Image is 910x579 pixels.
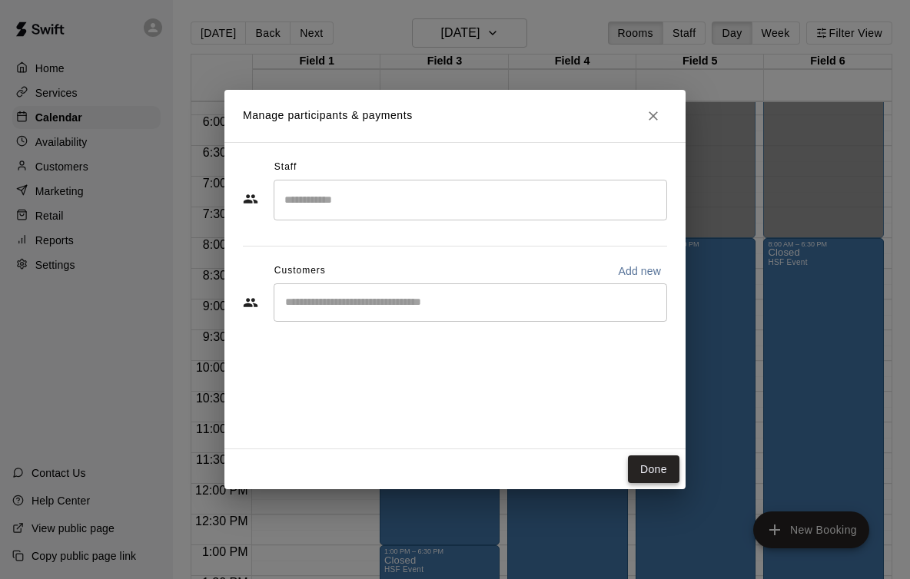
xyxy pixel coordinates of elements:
p: Manage participants & payments [243,108,413,124]
span: Customers [274,259,326,283]
button: Close [639,102,667,130]
svg: Customers [243,295,258,310]
span: Staff [274,155,297,180]
p: Add new [618,263,661,279]
button: Add new [612,259,667,283]
div: Search staff [274,180,667,220]
button: Done [628,455,679,484]
svg: Staff [243,191,258,207]
div: Start typing to search customers... [274,283,667,322]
